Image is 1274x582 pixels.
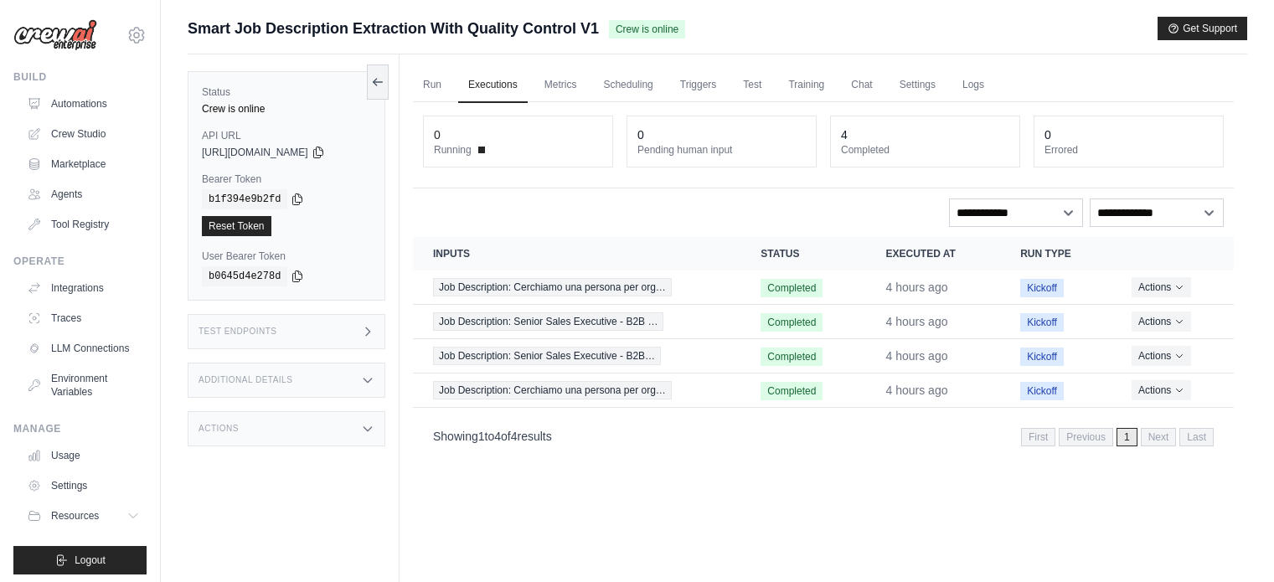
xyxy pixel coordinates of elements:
th: Inputs [413,237,740,270]
a: View execution details for Job Description [433,312,720,331]
span: Kickoff [1020,313,1064,332]
a: LLM Connections [20,335,147,362]
time: September 16, 2025 at 18:20 CEST [886,384,948,397]
th: Executed at [866,237,1001,270]
time: September 16, 2025 at 18:27 CEST [886,281,948,294]
nav: Pagination [1021,428,1214,446]
span: Crew is online [609,20,685,39]
button: Logout [13,546,147,574]
div: 0 [434,126,441,143]
span: Job Description: Cerchiamo una persona per org… [433,278,672,296]
dt: Completed [841,143,1009,157]
span: Kickoff [1020,279,1064,297]
button: Get Support [1158,17,1247,40]
a: Scheduling [593,68,663,103]
div: 0 [1044,126,1051,143]
img: Logo [13,19,97,51]
span: Completed [761,348,823,366]
h3: Actions [199,424,239,434]
span: 4 [511,430,518,443]
span: 1 [1117,428,1137,446]
a: Run [413,68,451,103]
label: Bearer Token [202,173,371,186]
a: Usage [20,442,147,469]
h3: Additional Details [199,375,292,385]
a: Settings [890,68,946,103]
a: Test [733,68,771,103]
a: Agents [20,181,147,208]
a: View execution details for Job Description [433,278,720,296]
span: First [1021,428,1055,446]
code: b0645d4e278d [202,266,287,286]
a: Metrics [534,68,587,103]
div: Widget chat [1190,502,1274,582]
button: Resources [20,502,147,529]
span: Smart Job Description Extraction With Quality Control V1 [188,17,599,40]
a: Environment Variables [20,365,147,405]
nav: Pagination [413,415,1234,457]
span: Completed [761,382,823,400]
span: Next [1141,428,1177,446]
span: Completed [761,313,823,332]
a: Tool Registry [20,211,147,238]
section: Crew executions table [413,237,1234,457]
a: Traces [20,305,147,332]
label: User Bearer Token [202,250,371,263]
time: September 16, 2025 at 18:25 CEST [886,349,948,363]
div: Crew is online [202,102,371,116]
code: b1f394e9b2fd [202,189,287,209]
div: Build [13,70,147,84]
a: View execution details for Job Description [433,381,720,399]
th: Run Type [1000,237,1112,270]
h3: Test Endpoints [199,327,277,337]
span: Kickoff [1020,348,1064,366]
span: Running [434,143,472,157]
a: Settings [20,472,147,499]
a: Chat [841,68,882,103]
a: View execution details for Job Description [433,347,720,365]
span: Job Description: Senior Sales Executive - B2B… [433,347,661,365]
dt: Errored [1044,143,1213,157]
time: September 16, 2025 at 18:26 CEST [886,315,948,328]
div: 4 [841,126,848,143]
a: Logs [952,68,994,103]
a: Marketplace [20,151,147,178]
a: Training [778,68,834,103]
span: Completed [761,279,823,297]
a: Reset Token [202,216,271,236]
div: Manage [13,422,147,435]
iframe: Chat Widget [1190,502,1274,582]
a: Integrations [20,275,147,301]
dt: Pending human input [637,143,806,157]
span: Resources [51,509,99,523]
button: Actions for execution [1132,277,1191,297]
span: 1 [478,430,485,443]
span: Logout [75,554,106,567]
button: Actions for execution [1132,346,1191,366]
span: 4 [494,430,501,443]
span: Job Description: Cerchiamo una persona per org… [433,381,672,399]
span: [URL][DOMAIN_NAME] [202,146,308,159]
button: Actions for execution [1132,312,1191,332]
th: Status [740,237,865,270]
a: Crew Studio [20,121,147,147]
span: Kickoff [1020,382,1064,400]
a: Triggers [670,68,727,103]
button: Actions for execution [1132,380,1191,400]
a: Automations [20,90,147,117]
div: Operate [13,255,147,268]
label: API URL [202,129,371,142]
p: Showing to of results [433,428,552,445]
label: Status [202,85,371,99]
span: Last [1179,428,1214,446]
span: Job Description: Senior Sales Executive - B2B … [433,312,663,331]
span: Previous [1059,428,1113,446]
div: 0 [637,126,644,143]
a: Executions [458,68,528,103]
